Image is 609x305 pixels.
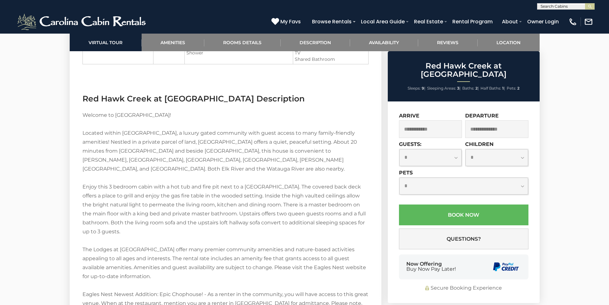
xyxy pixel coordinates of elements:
[281,34,350,51] a: Description
[465,113,499,119] label: Departure
[295,56,366,62] li: Shared Bathroom
[499,16,521,27] a: About
[408,84,426,92] li: |
[524,16,562,27] a: Owner Login
[480,84,505,92] li: |
[427,86,456,91] span: Sleeping Areas:
[82,112,171,118] span: Welcome to [GEOGRAPHIC_DATA]!
[406,267,456,272] span: Buy Now Pay Later!
[399,113,419,119] label: Arrive
[462,86,474,91] span: Baths:
[16,12,149,31] img: White-1-2.png
[480,86,501,91] span: Half Baths:
[411,16,446,27] a: Real Estate
[457,86,459,91] strong: 3
[389,62,538,79] h2: Red Hawk Creek at [GEOGRAPHIC_DATA]
[462,84,479,92] li: |
[280,18,301,26] span: My Favs
[399,170,413,176] label: Pets
[406,261,456,272] div: Now Offering
[271,18,302,26] a: My Favs
[408,86,421,91] span: Sleeps:
[584,17,593,26] img: mail-regular-white.png
[399,205,528,225] button: Book Now
[295,50,366,56] li: TV
[478,34,540,51] a: Location
[449,16,496,27] a: Rental Program
[82,42,153,64] td: Bedroom Three
[399,141,421,147] label: Guests:
[358,16,408,27] a: Local Area Guide
[427,84,461,92] li: |
[204,34,281,51] a: Rooms Details
[418,34,478,51] a: Reviews
[465,141,494,147] label: Children
[309,16,355,27] a: Browse Rentals
[475,86,478,91] strong: 2
[350,34,418,51] a: Availability
[568,17,577,26] img: phone-regular-white.png
[82,93,369,104] h3: Red Hawk Creek at [GEOGRAPHIC_DATA] Description
[186,50,292,56] li: Shower
[422,86,424,91] strong: 9
[70,34,142,51] a: Virtual Tour
[399,229,528,249] button: Questions?
[502,86,504,91] strong: 1
[507,86,516,91] span: Pets:
[517,86,519,91] strong: 2
[142,34,204,51] a: Amenities
[399,285,528,292] div: Secure Booking Experience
